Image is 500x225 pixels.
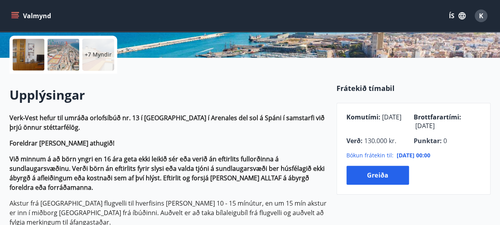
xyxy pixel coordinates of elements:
[363,136,396,145] span: 130.000 kr.
[479,11,483,20] span: K
[346,113,414,130] p: Komutími :
[85,51,112,59] p: +7 Myndir
[10,139,114,147] strong: Foreldrar [PERSON_NAME] athugið!
[442,136,447,145] span: 0
[10,155,325,192] strong: Við minnum á að börn yngri en 16 ára geta ekki leikið sér eða verið án eftirlits fullorðinna á su...
[346,166,409,185] button: Greiða
[380,113,401,121] span: [DATE]
[346,136,414,145] p: Verð :
[10,86,327,104] h2: Upplýsingar
[414,113,481,130] p: Brottfarartími :
[10,113,325,132] strong: Verk-Vest hefur til umráða orlofsíbúð nr. 13 í [GEOGRAPHIC_DATA] í Arenales del sol á Spáni í sam...
[397,151,430,159] span: [DATE] 00:00
[10,9,54,23] button: menu
[471,6,490,25] button: K
[414,136,481,145] p: Punktar :
[346,151,394,159] span: Bókun frátekin til :
[445,9,470,23] button: ÍS
[337,83,490,93] p: Frátekið tímabil
[414,121,435,130] span: [DATE]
